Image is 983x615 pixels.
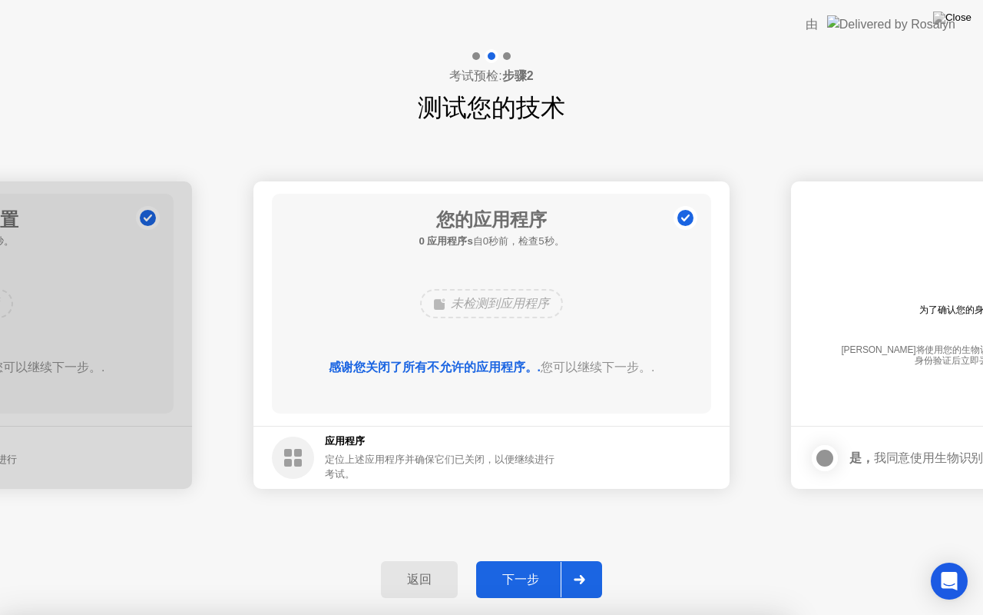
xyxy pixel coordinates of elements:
[294,358,690,377] div: 您可以继续下一步。.
[325,434,558,449] h5: 应用程序
[329,361,541,374] b: 感谢您关闭了所有不允许的应用程序。.
[827,15,955,33] img: Delivered by Rosalyn
[849,451,874,464] strong: 是，
[502,69,534,82] b: 步骤2
[419,206,564,234] h1: 您的应用程序
[481,572,561,588] div: 下一步
[418,89,565,126] h1: 测试您的技术
[806,15,818,34] div: 由
[386,572,453,588] div: 返回
[420,289,563,318] div: 未检测到应用程序
[931,563,968,600] div: Open Intercom Messenger
[419,234,564,249] h5: 自0秒前，检查5秒。
[419,235,472,247] b: 0 应用程序s
[933,12,971,24] img: Close
[449,67,533,85] h4: 考试预检:
[849,450,983,465] div: 我同意使用生物识别
[325,452,558,481] div: 定位上述应用程序并确保它们已关闭，以便继续进行考试。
